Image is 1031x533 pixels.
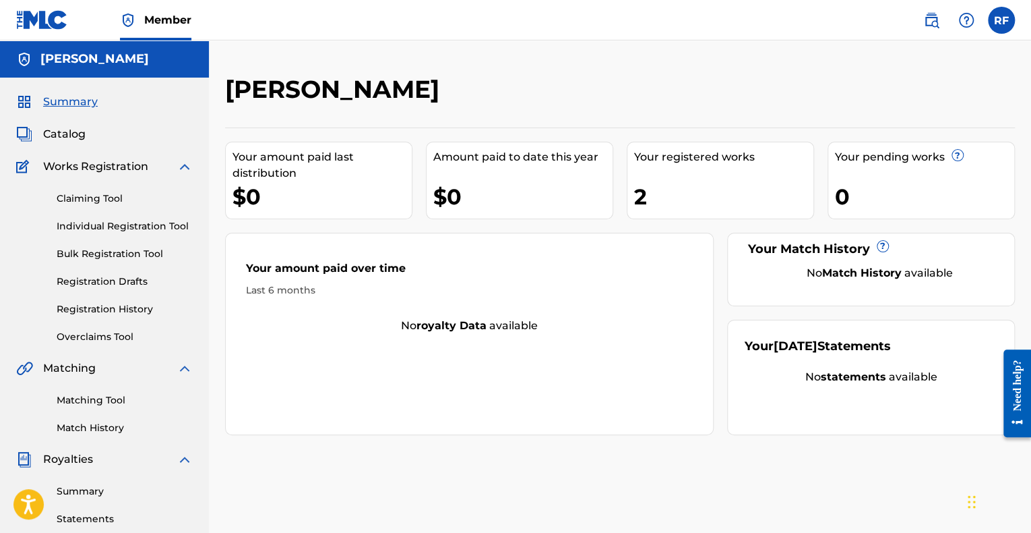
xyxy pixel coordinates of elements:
iframe: Resource Center [993,339,1031,448]
span: Summary [43,94,98,110]
div: No available [761,265,997,281]
span: [DATE] [774,339,817,354]
a: Overclaims Tool [57,330,193,344]
a: Registration History [57,302,193,316]
a: Matching Tool [57,393,193,408]
div: Your pending works [835,149,1014,165]
a: CatalogCatalog [16,126,86,142]
img: help [958,12,974,28]
div: Help [953,7,980,34]
iframe: Chat Widget [964,468,1031,533]
a: Claiming Tool [57,192,193,206]
h2: [PERSON_NAME] [225,74,446,105]
img: expand [177,360,193,376]
img: expand [177,159,193,175]
img: Top Rightsholder [120,12,136,28]
div: No available [745,369,997,385]
span: ? [877,241,888,252]
div: Your amount paid last distribution [232,149,412,181]
div: Your registered works [634,149,813,165]
span: Works Registration [43,159,148,175]
img: expand [177,451,193,468]
img: Catalog [16,126,32,142]
div: Drag [968,482,976,522]
a: Bulk Registration Tool [57,247,193,261]
img: search [923,12,939,28]
div: Amount paid to date this year [433,149,613,165]
img: Matching [16,360,33,376]
a: Public Search [918,7,945,34]
div: Your amount paid over time [246,260,693,283]
div: Last 6 months [246,283,693,298]
div: No available [226,318,713,334]
img: MLC Logo [16,10,68,30]
a: Match History [57,421,193,435]
a: Statements [57,512,193,526]
img: Summary [16,94,32,110]
span: Matching [43,360,96,376]
a: Individual Registration Tool [57,219,193,233]
img: Royalties [16,451,32,468]
a: SummarySummary [16,94,98,110]
div: Your Statements [745,337,891,356]
div: 0 [835,181,1014,212]
span: Royalties [43,451,93,468]
img: Works Registration [16,159,34,175]
span: Member [144,12,191,28]
strong: statements [821,370,886,383]
h5: Marley Bando [40,51,149,67]
div: $0 [433,181,613,212]
strong: Match History [822,266,902,279]
div: 2 [634,181,813,212]
div: $0 [232,181,412,212]
div: User Menu [988,7,1015,34]
span: ? [952,150,963,161]
span: Catalog [43,126,86,142]
strong: royalty data [416,319,487,332]
a: Registration Drafts [57,275,193,289]
a: Summary [57,484,193,499]
img: Accounts [16,51,32,67]
div: Your Match History [745,240,997,258]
